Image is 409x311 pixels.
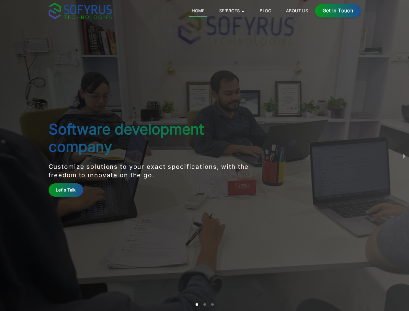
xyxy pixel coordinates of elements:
img: sofyrus [49,3,112,19]
h1: Software development company [49,121,257,155]
a: Blog [257,7,274,15]
a: Let's Talk [49,183,83,197]
li: slide item 1 [196,303,198,306]
li: slide item 2 [203,303,206,306]
a: Services 🞃 [217,7,247,15]
p: Customize solutions to your exact specifications, with the freedom to innovate on the go. [49,163,257,180]
a: Get in Touch [315,4,361,17]
a: Home [189,7,207,17]
a: About Us [283,7,310,15]
li: slide item 3 [211,303,214,306]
